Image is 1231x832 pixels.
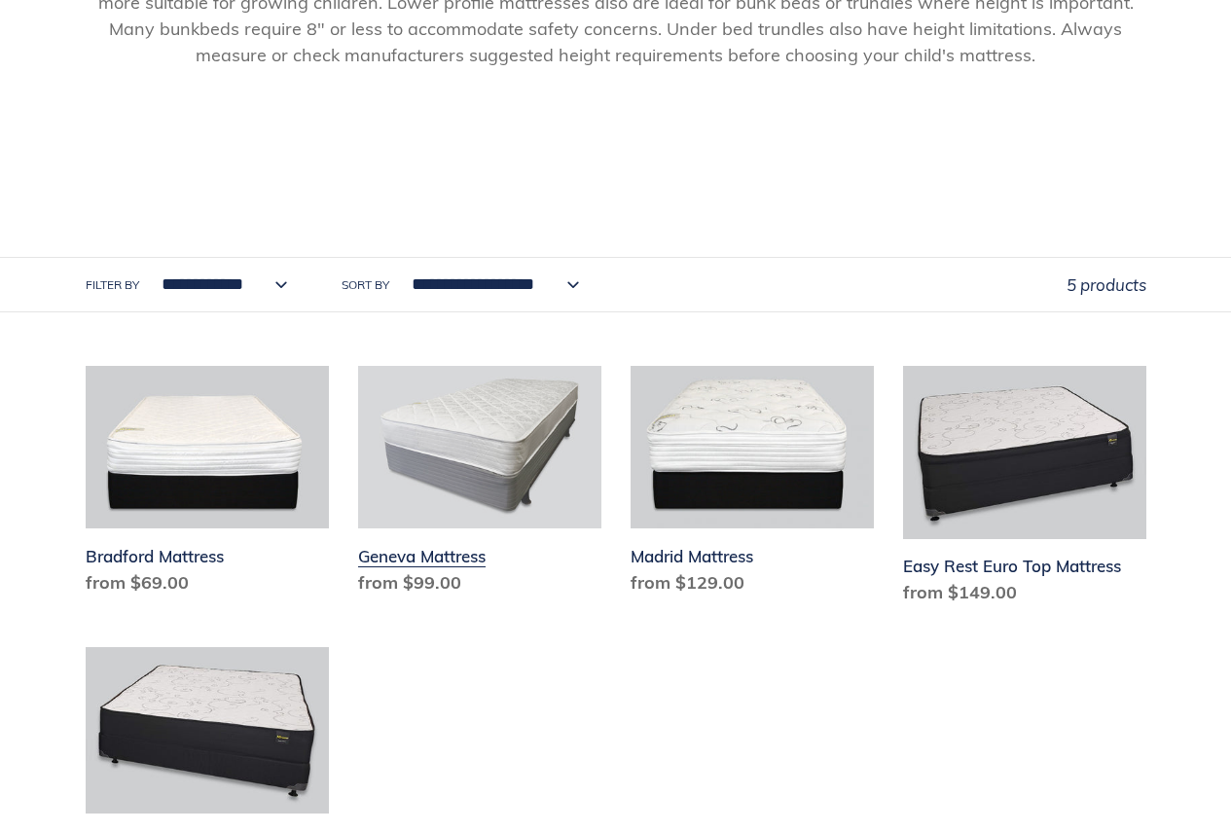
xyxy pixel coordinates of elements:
[86,276,139,294] label: Filter by
[358,366,601,603] a: Geneva Mattress
[342,276,389,294] label: Sort by
[631,366,874,603] a: Madrid Mattress
[903,366,1146,614] a: Easy Rest Euro Top Mattress
[1067,274,1146,295] span: 5 products
[86,366,329,603] a: Bradford Mattress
